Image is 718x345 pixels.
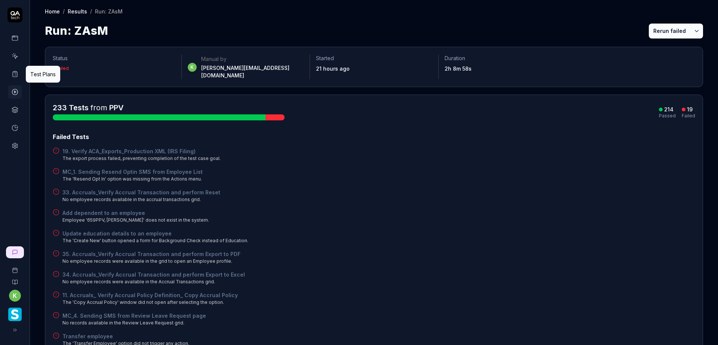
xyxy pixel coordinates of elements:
[201,55,304,63] div: Manual by
[55,66,69,71] div: Failed
[3,302,27,323] button: Smartlinx Logo
[90,103,107,112] span: from
[445,65,472,72] time: 2h 8m 58s
[53,132,695,141] div: Failed Tests
[3,273,27,285] a: Documentation
[53,55,175,62] p: Status
[45,7,60,15] a: Home
[62,155,221,162] div: The export process failed, preventing completion of the test case goal.
[8,308,22,321] img: Smartlinx Logo
[664,106,673,113] div: 214
[6,246,24,258] a: New conversation
[62,168,203,176] a: MC_1. Sending Resend Optin SMS from Employee List
[62,250,240,258] a: 35. Accruals_Verify Accrual Transaction and perform Export to PDF
[30,70,56,78] div: Test Plans
[188,63,197,72] span: k
[62,278,245,285] div: No employee records were available in the Accrual Transactions grid.
[687,106,693,113] div: 19
[3,261,27,273] a: Book a call with us
[90,7,92,15] div: /
[62,196,220,203] div: No employee records available in the accrual transactions grid.
[316,65,350,72] time: 21 hours ago
[62,147,221,155] a: 19. Verify ACA_Exports_Production XML (IRS Filing)
[62,312,206,320] a: MC_4. Sending SMS from Review Leave Request page
[445,55,561,62] p: Duration
[62,291,238,299] a: 11. Accruals_ Verify Accrual Policy Definition_ Copy Accrual Policy
[62,332,189,340] a: Transfer employee
[62,230,248,237] a: Update education details to an employee
[659,114,676,118] div: Passed
[62,271,245,278] a: 34. Accruals_Verify Accrual Transaction and perform Export to Excel
[62,320,206,326] div: No records available in the Review Leave Request grid.
[62,188,220,196] a: 33. Accruals_Verify Accrual Transaction and perform Reset
[201,64,304,79] div: [PERSON_NAME][EMAIL_ADDRESS][DOMAIN_NAME]
[682,114,695,118] div: Failed
[62,217,209,224] div: Employee '659PPV, [PERSON_NAME]' does not exist in the system.
[649,24,690,38] button: Rerun failed
[109,103,124,112] a: PPV
[316,55,432,62] p: Started
[45,22,108,39] h1: Run: ZAsM
[95,7,123,15] div: Run: ZAsM
[62,176,203,182] div: The 'Resend Opt In' option was missing from the Actions menu.
[63,7,65,15] div: /
[62,237,248,244] div: The 'Create New' button opened a form for Background Check instead of Education.
[62,258,240,265] div: No employee records were available in the grid to open an Employee profile.
[9,290,21,302] button: k
[62,299,238,306] div: The 'Copy Accrual Policy' window did not open after selecting the option.
[68,7,87,15] a: Results
[53,103,89,112] span: 233 Tests
[62,209,209,217] a: Add dependent to an employee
